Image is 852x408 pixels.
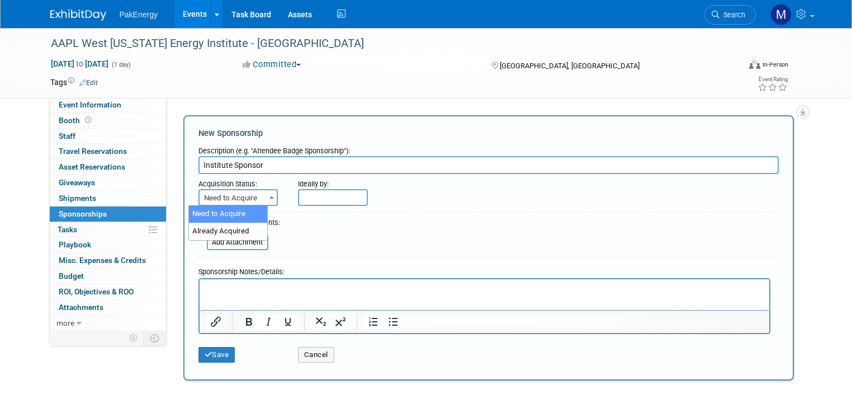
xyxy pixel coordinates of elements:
[59,147,127,156] span: Travel Reservations
[189,223,267,240] li: Already Acquired
[59,116,93,125] span: Booth
[239,314,258,330] button: Bold
[50,77,98,88] td: Tags
[47,34,726,54] div: AAPL West [US_STATE] Energy Institute - [GEOGRAPHIC_DATA]
[59,100,121,109] span: Event Information
[59,240,91,249] span: Playbook
[83,116,93,124] span: Booth not reserved yet
[298,347,334,363] button: Cancel
[50,284,166,299] a: ROI, Objectives & ROO
[59,256,146,265] span: Misc. Expenses & Credits
[50,59,109,69] span: [DATE] [DATE]
[298,174,729,189] div: Ideally by:
[120,10,158,19] span: PakEnergy
[198,262,770,278] div: Sponsorship Notes/Details:
[198,141,779,156] div: Description (e.g. "Attendee Badge Sponsorship"):
[206,314,225,330] button: Insert/edit link
[311,314,330,330] button: Subscript
[50,207,166,222] a: Sponsorships
[749,60,760,69] img: Format-Inperson.png
[50,10,106,21] img: ExhibitDay
[50,113,166,128] a: Booth
[50,129,166,144] a: Staff
[50,191,166,206] a: Shipments
[59,209,107,218] span: Sponsorships
[679,58,788,75] div: Event Format
[59,287,134,296] span: ROI, Objectives & ROO
[239,59,305,71] button: Committed
[58,225,77,234] span: Tasks
[50,144,166,159] a: Travel Reservations
[189,205,267,223] li: Need to Acquire
[198,347,235,363] button: Save
[50,222,166,237] a: Tasks
[278,314,297,330] button: Underline
[59,194,96,203] span: Shipments
[200,190,277,206] span: Need to Acquire
[200,279,769,310] iframe: Rich Text Area
[198,128,779,139] div: New Sponsorship
[50,316,166,331] a: more
[50,300,166,315] a: Attachments
[364,314,383,330] button: Numbered list
[50,97,166,112] a: Event Information
[59,178,95,187] span: Giveaways
[704,5,756,25] a: Search
[59,132,75,140] span: Staff
[770,4,792,25] img: Mary Walker
[720,11,745,19] span: Search
[198,174,281,189] div: Acquisition Status:
[111,61,131,68] span: (1 day)
[758,77,788,82] div: Event Rating
[384,314,403,330] button: Bullet list
[762,60,788,69] div: In-Person
[331,314,350,330] button: Superscript
[143,331,166,345] td: Toggle Event Tabs
[259,314,278,330] button: Italic
[79,79,98,87] a: Edit
[50,269,166,284] a: Budget
[124,331,144,345] td: Personalize Event Tab Strip
[56,318,74,327] span: more
[198,189,278,206] span: Need to Acquire
[59,303,103,312] span: Attachments
[50,253,166,268] a: Misc. Expenses & Credits
[50,175,166,190] a: Giveaways
[74,59,85,68] span: to
[500,62,640,70] span: [GEOGRAPHIC_DATA], [GEOGRAPHIC_DATA]
[50,160,166,175] a: Asset Reservations
[50,237,166,252] a: Playbook
[59,162,125,171] span: Asset Reservations
[59,271,84,280] span: Budget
